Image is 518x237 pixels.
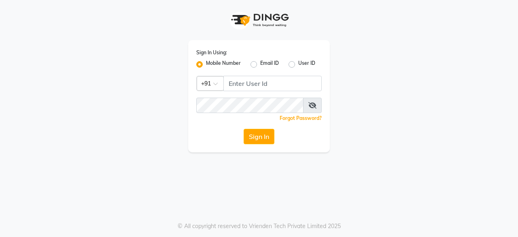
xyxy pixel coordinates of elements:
[196,49,227,56] label: Sign In Using:
[223,76,322,91] input: Username
[280,115,322,121] a: Forgot Password?
[298,60,315,69] label: User ID
[244,129,274,144] button: Sign In
[206,60,241,69] label: Mobile Number
[260,60,279,69] label: Email ID
[196,98,304,113] input: Username
[227,8,291,32] img: logo1.svg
